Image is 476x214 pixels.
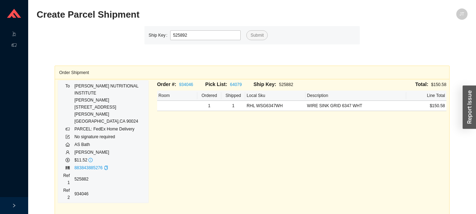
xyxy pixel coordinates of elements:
[305,91,406,101] th: Description
[12,203,16,208] span: right
[406,91,446,101] th: Line Total
[61,172,74,187] td: Ref 1
[104,164,108,171] div: Copy
[221,91,245,101] th: Shipped
[74,133,146,141] td: No signature required
[415,81,428,87] span: Total:
[253,81,276,87] span: Ship Key:
[246,30,268,40] button: Submit
[157,91,197,101] th: Room
[221,101,245,111] td: 1
[74,165,103,170] a: 883843885276
[37,8,360,21] h2: Create Parcel Shipment
[66,150,70,154] span: user
[61,82,74,125] td: To
[197,91,221,101] th: Ordered
[74,141,146,148] td: AS Bath
[205,81,227,87] span: Pick List:
[74,172,146,187] td: 525882
[307,102,404,109] div: WIRE SINK GRID 6347 WHT
[74,82,145,125] div: [PERSON_NAME] NUTRITIONAL INSTITUTE [PERSON_NAME] [STREET_ADDRESS][PERSON_NAME] [GEOGRAPHIC_DATA]...
[66,158,70,162] span: dollar
[302,80,446,88] div: $150.58
[245,91,305,101] th: Local Sku
[74,156,146,164] td: $11.52
[88,158,93,162] span: info-circle
[245,101,305,111] td: RHL WSG6347WH
[459,8,464,20] span: JT
[230,82,242,87] a: 64079
[253,80,302,88] div: 525882
[197,101,221,111] td: 1
[66,166,70,170] span: barcode
[406,101,446,111] td: $150.58
[149,30,170,40] label: Ship Key
[104,166,108,170] span: copy
[74,148,146,156] td: [PERSON_NAME]
[74,125,146,133] td: PARCEL: FedEx Home Delivery
[74,187,146,201] td: 934046
[59,66,445,79] div: Order Shipment
[61,187,74,201] td: Ref 2
[66,135,70,139] span: form
[66,142,70,147] span: home
[179,82,193,87] a: 934046
[157,81,176,87] span: Order #:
